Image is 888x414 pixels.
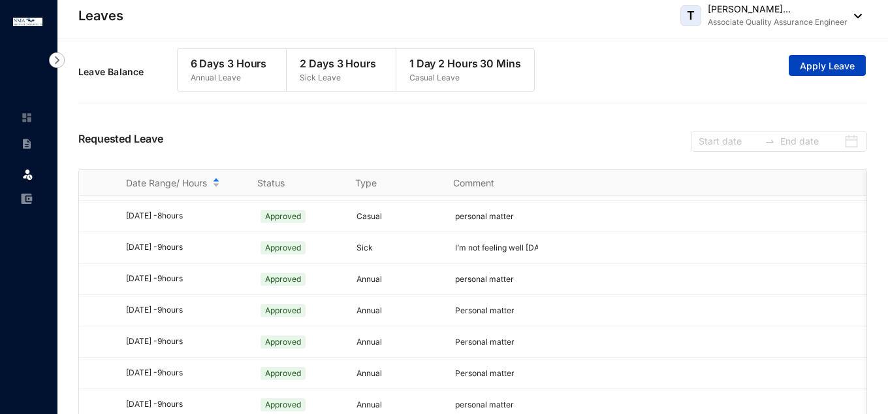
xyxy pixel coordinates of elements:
[191,56,267,71] p: 6 Days 3 Hours
[126,398,242,411] div: [DATE] - 9 hours
[340,170,437,196] th: Type
[455,243,551,252] span: I’m not feeling well [DATE]
[261,367,306,380] span: Approved
[49,52,65,68] img: nav-icon-right.af6afadce00d159da59955279c43614e.svg
[699,134,759,148] input: Start date
[409,71,521,84] p: Casual Leave
[800,60,855,73] span: Apply Leave
[455,337,515,347] span: Personal matter
[21,193,33,205] img: expense-unselected.2edcf0507c847f3e9e96.svg
[191,71,267,84] p: Annual Leave
[21,112,33,124] img: home-unselected.a29eae3204392db15eaf.svg
[455,305,515,315] span: Personal matter
[357,367,439,380] p: Annual
[357,273,439,286] p: Annual
[78,7,123,25] p: Leaves
[126,177,207,190] span: Date Range/ Hours
[780,134,841,148] input: End date
[357,304,439,317] p: Annual
[78,65,177,78] p: Leave Balance
[455,211,514,221] span: personal matter
[300,71,376,84] p: Sick Leave
[126,210,242,222] div: [DATE] - 8 hours
[126,273,242,285] div: [DATE] - 9 hours
[437,170,535,196] th: Comment
[126,304,242,317] div: [DATE] - 9 hours
[126,336,242,348] div: [DATE] - 9 hours
[765,136,775,147] span: swap-right
[708,16,848,29] p: Associate Quality Assurance Engineer
[21,138,33,150] img: contract-unselected.99e2b2107c0a7dd48938.svg
[300,56,376,71] p: 2 Days 3 Hours
[357,336,439,349] p: Annual
[10,105,42,131] li: Home
[261,336,306,349] span: Approved
[357,398,439,411] p: Annual
[242,170,340,196] th: Status
[10,131,42,157] li: Contracts
[78,131,163,152] p: Requested Leave
[261,304,306,317] span: Approved
[409,56,521,71] p: 1 Day 2 Hours 30 Mins
[21,167,34,181] img: leave.99b8a76c7fa76a53782d.svg
[261,398,306,411] span: Approved
[848,14,862,18] img: dropdown-black.8e83cc76930a90b1a4fdb6d089b7bf3a.svg
[687,10,695,22] span: T
[10,186,42,212] li: Expenses
[708,3,848,16] p: [PERSON_NAME]...
[261,210,306,223] span: Approved
[357,210,439,223] p: Casual
[357,241,439,254] p: Sick
[13,18,42,26] img: logo
[789,55,866,76] button: Apply Leave
[126,241,242,254] div: [DATE] - 9 hours
[261,273,306,286] span: Approved
[455,400,514,409] span: personal matter
[455,368,515,378] span: Personal matter
[765,136,775,147] span: to
[261,241,306,254] span: Approved
[126,367,242,379] div: [DATE] - 9 hours
[455,274,514,284] span: personal matter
